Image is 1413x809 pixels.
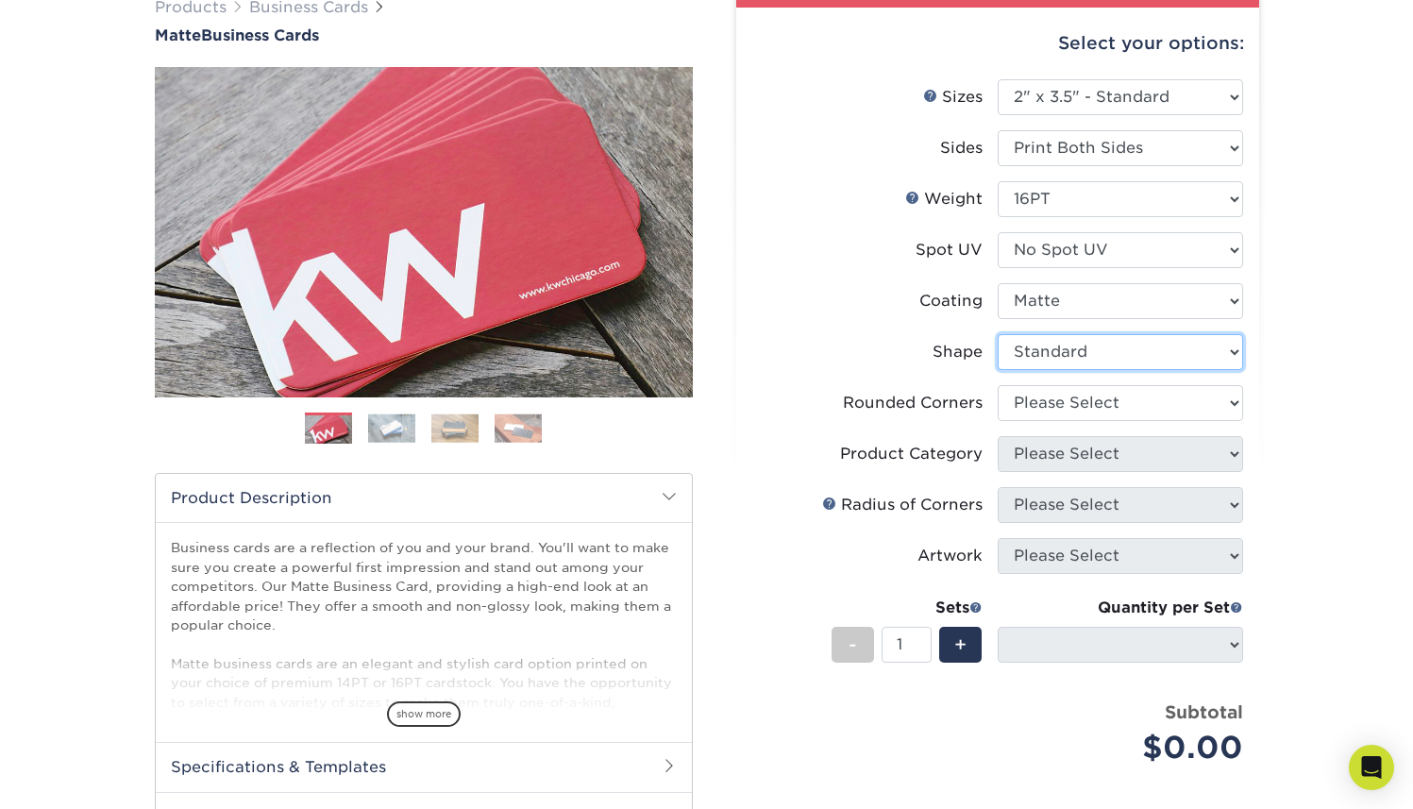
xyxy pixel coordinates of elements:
[905,188,983,211] div: Weight
[954,631,967,659] span: +
[923,86,983,109] div: Sizes
[155,26,201,44] span: Matte
[849,631,857,659] span: -
[1012,725,1243,770] div: $0.00
[155,26,693,44] h1: Business Cards
[919,290,983,312] div: Coating
[751,8,1244,79] div: Select your options:
[431,413,479,443] img: Business Cards 03
[916,239,983,261] div: Spot UV
[387,701,461,727] span: show more
[832,597,983,619] div: Sets
[155,26,693,44] a: MatteBusiness Cards
[368,413,415,443] img: Business Cards 02
[5,751,160,802] iframe: Google Customer Reviews
[917,545,983,567] div: Artwork
[998,597,1243,619] div: Quantity per Set
[933,341,983,363] div: Shape
[940,137,983,160] div: Sides
[843,392,983,414] div: Rounded Corners
[1349,745,1394,790] div: Open Intercom Messenger
[156,742,692,791] h2: Specifications & Templates
[305,406,352,453] img: Business Cards 01
[171,538,677,807] p: Business cards are a reflection of you and your brand. You'll want to make sure you create a powe...
[156,474,692,522] h2: Product Description
[840,443,983,465] div: Product Category
[1165,701,1243,722] strong: Subtotal
[822,494,983,516] div: Radius of Corners
[495,413,542,443] img: Business Cards 04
